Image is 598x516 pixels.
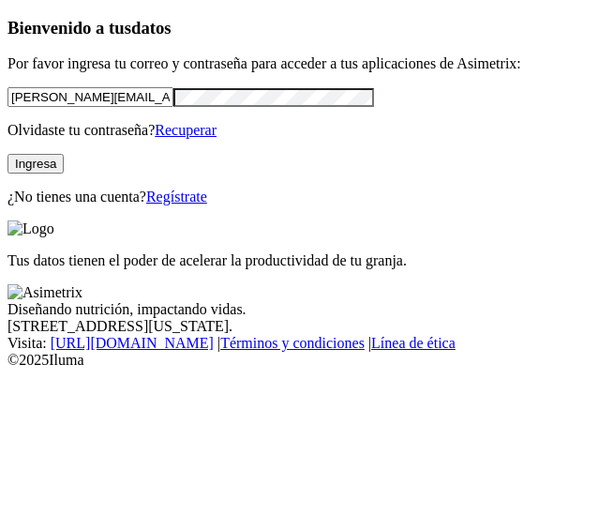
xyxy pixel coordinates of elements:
[7,87,173,107] input: Tu correo
[51,335,214,351] a: [URL][DOMAIN_NAME]
[7,252,591,269] p: Tus datos tienen el poder de acelerar la productividad de tu granja.
[7,122,591,139] p: Olvidaste tu contraseña?
[131,18,172,38] span: datos
[7,301,591,318] div: Diseñando nutrición, impactando vidas.
[7,55,591,72] p: Por favor ingresa tu correo y contraseña para acceder a tus aplicaciones de Asimetrix:
[146,189,207,205] a: Regístrate
[7,189,591,205] p: ¿No tienes una cuenta?
[7,352,591,369] div: © 2025 Iluma
[155,122,217,138] a: Recuperar
[7,284,82,301] img: Asimetrix
[7,220,54,237] img: Logo
[7,335,591,352] div: Visita : | |
[7,154,64,174] button: Ingresa
[7,318,591,335] div: [STREET_ADDRESS][US_STATE].
[7,18,591,38] h3: Bienvenido a tus
[220,335,365,351] a: Términos y condiciones
[371,335,456,351] a: Línea de ética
